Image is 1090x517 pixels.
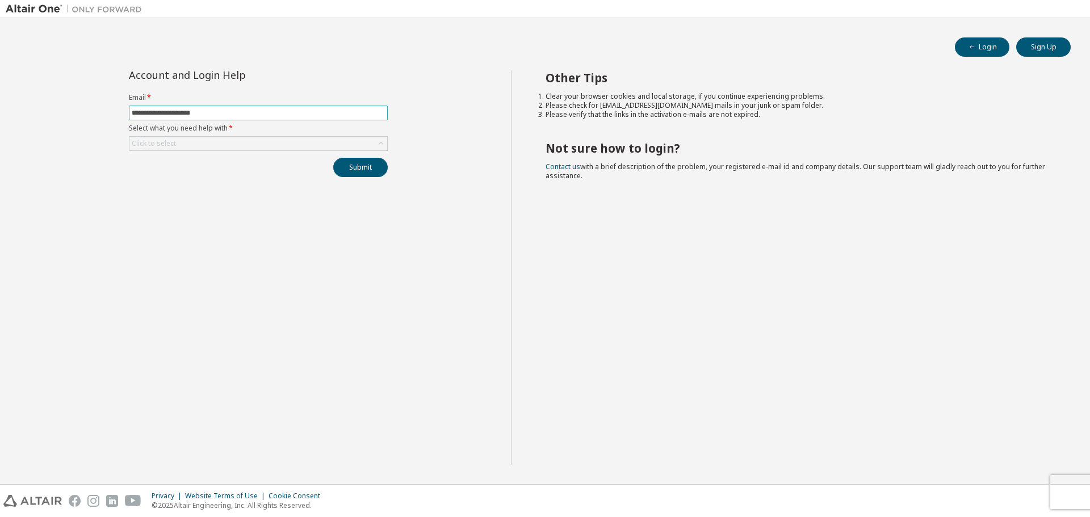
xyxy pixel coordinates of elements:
[3,495,62,507] img: altair_logo.svg
[125,495,141,507] img: youtube.svg
[129,93,388,102] label: Email
[129,124,388,133] label: Select what you need help with
[106,495,118,507] img: linkedin.svg
[333,158,388,177] button: Submit
[87,495,99,507] img: instagram.svg
[132,139,176,148] div: Click to select
[129,137,387,150] div: Click to select
[6,3,148,15] img: Altair One
[69,495,81,507] img: facebook.svg
[955,37,1009,57] button: Login
[152,501,327,510] p: © 2025 Altair Engineering, Inc. All Rights Reserved.
[546,70,1051,85] h2: Other Tips
[152,491,185,501] div: Privacy
[546,101,1051,110] li: Please check for [EMAIL_ADDRESS][DOMAIN_NAME] mails in your junk or spam folder.
[546,162,1045,180] span: with a brief description of the problem, your registered e-mail id and company details. Our suppo...
[269,491,327,501] div: Cookie Consent
[185,491,269,501] div: Website Terms of Use
[546,110,1051,119] li: Please verify that the links in the activation e-mails are not expired.
[546,141,1051,155] h2: Not sure how to login?
[129,70,336,79] div: Account and Login Help
[1016,37,1071,57] button: Sign Up
[546,92,1051,101] li: Clear your browser cookies and local storage, if you continue experiencing problems.
[546,162,580,171] a: Contact us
